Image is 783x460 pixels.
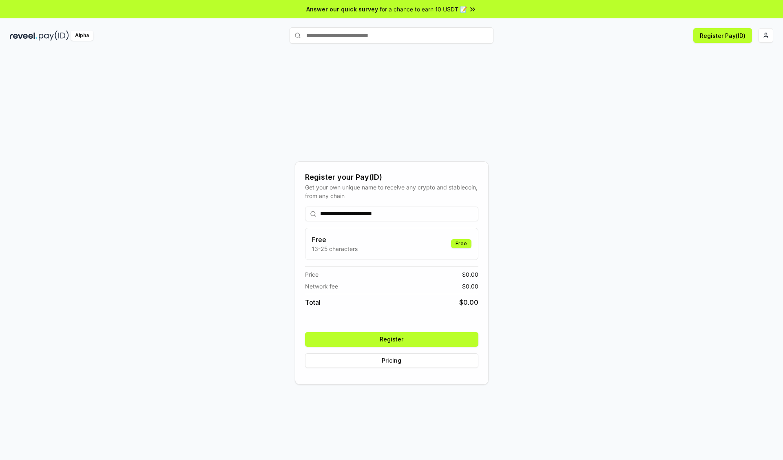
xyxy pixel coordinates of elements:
[305,183,478,200] div: Get your own unique name to receive any crypto and stablecoin, from any chain
[459,297,478,307] span: $ 0.00
[462,282,478,291] span: $ 0.00
[312,235,358,244] h3: Free
[305,332,478,347] button: Register
[305,282,338,291] span: Network fee
[305,353,478,368] button: Pricing
[10,31,37,41] img: reveel_dark
[39,31,69,41] img: pay_id
[462,270,478,279] span: $ 0.00
[451,239,471,248] div: Free
[305,172,478,183] div: Register your Pay(ID)
[312,244,358,253] p: 13-25 characters
[380,5,467,13] span: for a chance to earn 10 USDT 📝
[693,28,752,43] button: Register Pay(ID)
[71,31,93,41] div: Alpha
[305,270,319,279] span: Price
[305,297,321,307] span: Total
[306,5,378,13] span: Answer our quick survey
